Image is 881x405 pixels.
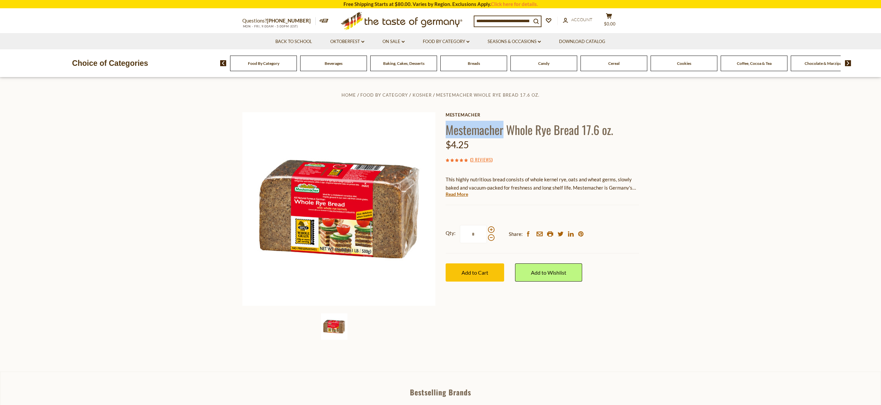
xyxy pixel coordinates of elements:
[267,18,311,23] a: [PHONE_NUMBER]
[563,16,592,23] a: Account
[845,60,851,66] img: next arrow
[491,1,538,7] a: Click here for details.
[446,175,639,192] p: This highly nutritious bread consists of whole kernel rye, oats and wheat germs, slowly baked and...
[604,21,616,26] span: $0.00
[559,38,605,45] a: Download Catalog
[446,112,639,117] a: Mestemacher
[538,61,549,66] a: Candy
[608,61,620,66] a: Cereal
[468,61,480,66] a: Breads
[275,38,312,45] a: Back to School
[325,61,342,66] a: Beverages
[330,38,364,45] a: Oktoberfest
[446,139,469,150] span: $4.25
[599,13,619,29] button: $0.00
[488,38,541,45] a: Seasons & Occasions
[0,388,881,396] div: Bestselling Brands
[341,92,356,98] a: Home
[382,38,405,45] a: On Sale
[461,269,488,276] span: Add to Cart
[242,17,316,25] p: Questions?
[436,92,540,98] a: Mestemacher Whole Rye Bread 17.6 oz.
[413,92,432,98] a: Kosher
[460,225,487,243] input: Qty:
[446,191,468,198] a: Read More
[446,122,639,137] h1: Mestemacher Whole Rye Bread 17.6 oz.
[677,61,691,66] a: Cookies
[805,61,844,66] a: Chocolate & Marzipan
[321,313,347,340] img: Mestemacher Whole Rye Bread 17.6 oz.
[446,229,456,237] strong: Qty:
[509,230,523,238] span: Share:
[470,156,493,163] span: ( )
[515,263,582,282] a: Add to Wishlist
[242,24,299,28] span: MON - FRI, 9:00AM - 5:00PM (EST)
[242,112,436,306] img: Mestemacher Whole Rye Bread 17.6 oz.
[383,61,424,66] a: Baking, Cakes, Desserts
[360,92,408,98] a: Food By Category
[248,61,279,66] a: Food By Category
[446,263,504,282] button: Add to Cart
[737,61,772,66] a: Coffee, Cocoa & Tea
[471,156,491,163] a: 3 Reviews
[220,60,226,66] img: previous arrow
[423,38,469,45] a: Food By Category
[571,17,592,22] span: Account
